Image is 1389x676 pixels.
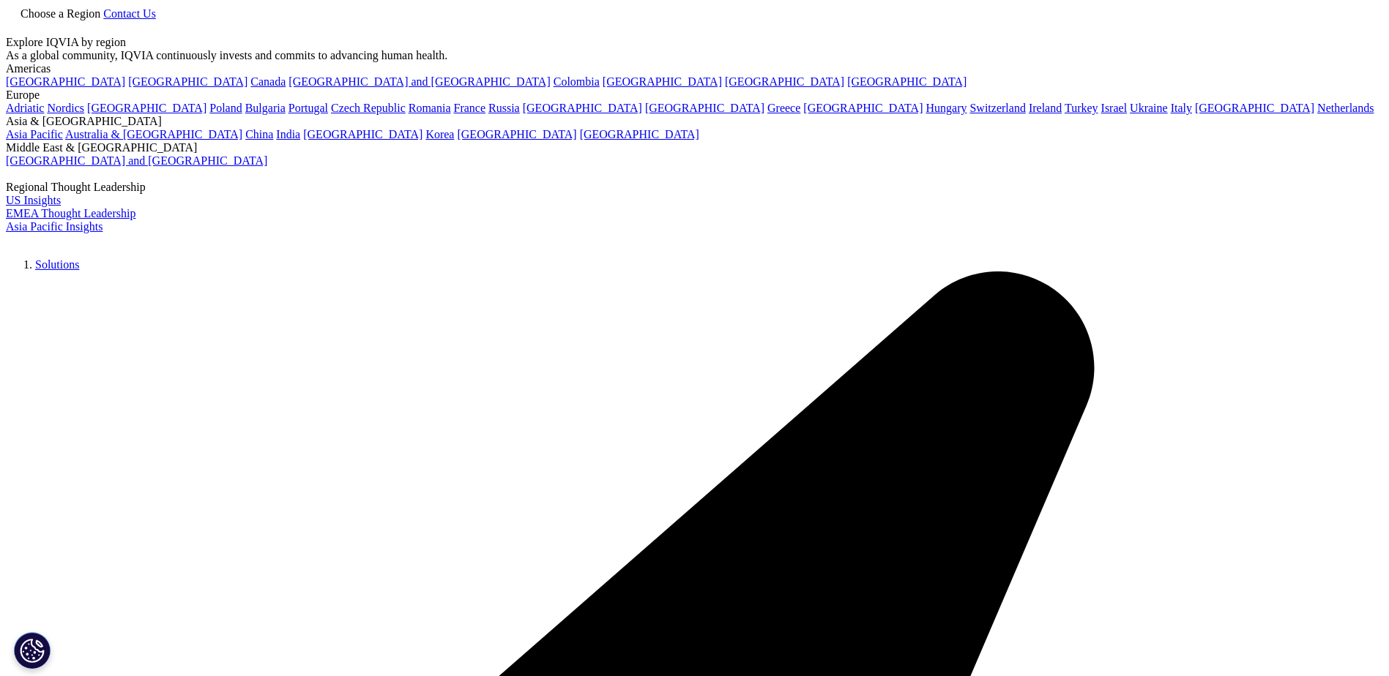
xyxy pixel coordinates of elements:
a: [GEOGRAPHIC_DATA] [645,102,764,114]
a: Greece [767,102,800,114]
a: India [276,128,300,140]
a: Korea [425,128,454,140]
div: Asia & [GEOGRAPHIC_DATA] [6,115,1383,128]
a: Canada [250,75,286,88]
div: As a global community, IQVIA continuously invests and commits to advancing human health. [6,49,1383,62]
a: Russia [488,102,520,114]
a: [GEOGRAPHIC_DATA] [1195,102,1314,114]
a: Adriatic [6,102,44,114]
a: [GEOGRAPHIC_DATA] [523,102,642,114]
a: Turkey [1065,102,1098,114]
a: [GEOGRAPHIC_DATA] [725,75,844,88]
a: EMEA Thought Leadership [6,207,135,219]
a: [GEOGRAPHIC_DATA] [847,75,967,88]
a: US Insights [6,194,61,206]
a: Israel [1101,102,1128,114]
a: [GEOGRAPHIC_DATA] [303,128,422,140]
a: Poland [209,102,242,114]
a: Asia Pacific Insights [6,220,103,233]
div: Regional Thought Leadership [6,181,1383,194]
a: Romania [409,102,451,114]
a: [GEOGRAPHIC_DATA] [803,102,923,114]
a: Asia Pacific [6,128,63,140]
a: [GEOGRAPHIC_DATA] and [GEOGRAPHIC_DATA] [6,154,267,167]
a: [GEOGRAPHIC_DATA] [603,75,722,88]
a: France [454,102,486,114]
span: Choose a Region [21,7,100,20]
a: Australia & [GEOGRAPHIC_DATA] [65,128,242,140]
a: [GEOGRAPHIC_DATA] [87,102,206,114]
a: [GEOGRAPHIC_DATA] [128,75,247,88]
a: Hungary [926,102,967,114]
a: China [245,128,273,140]
div: Americas [6,62,1383,75]
a: Ireland [1029,102,1062,114]
a: [GEOGRAPHIC_DATA] [6,75,125,88]
a: Portugal [288,102,328,114]
a: Nordics [47,102,84,114]
a: Bulgaria [245,102,286,114]
div: Middle East & [GEOGRAPHIC_DATA] [6,141,1383,154]
a: Switzerland [969,102,1025,114]
button: Cookie Settings [14,632,51,669]
a: Colombia [554,75,600,88]
a: [GEOGRAPHIC_DATA] [580,128,699,140]
a: Ukraine [1130,102,1168,114]
a: [GEOGRAPHIC_DATA] and [GEOGRAPHIC_DATA] [288,75,550,88]
div: Europe [6,89,1383,102]
a: Czech Republic [331,102,406,114]
div: Explore IQVIA by region [6,36,1383,49]
a: Contact Us [103,7,156,20]
a: Italy [1171,102,1192,114]
a: Solutions [35,258,79,271]
a: [GEOGRAPHIC_DATA] [457,128,576,140]
a: Netherlands [1317,102,1374,114]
